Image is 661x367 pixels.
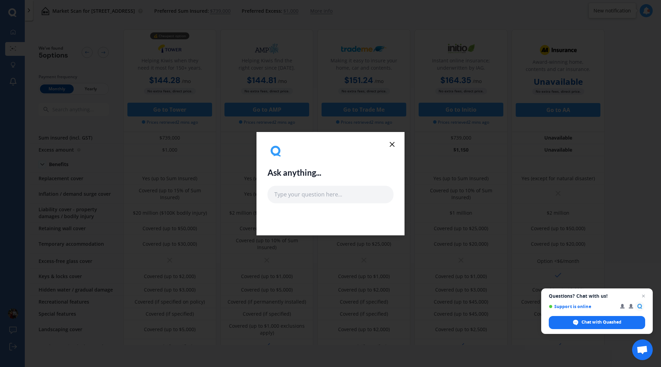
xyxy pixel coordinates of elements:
[632,339,653,360] div: Open chat
[639,292,648,300] span: Close chat
[267,186,394,203] input: Type your question here...
[581,319,621,325] span: Chat with Quashed
[549,316,645,329] div: Chat with Quashed
[267,168,321,178] h2: Ask anything...
[549,304,615,309] span: Support is online
[549,293,645,299] span: Questions? Chat with us!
